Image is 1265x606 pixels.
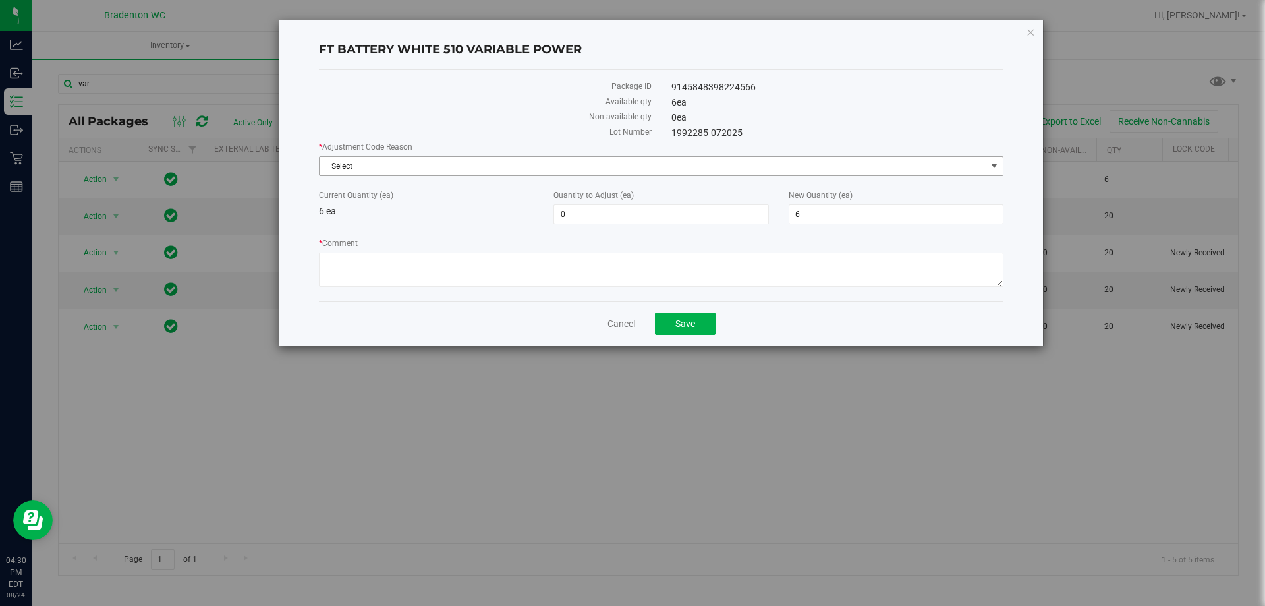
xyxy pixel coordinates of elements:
[13,500,53,540] iframe: Resource center
[320,157,986,175] span: Select
[677,112,687,123] span: ea
[319,237,1003,249] label: Comment
[319,206,336,216] span: 6 ea
[655,313,716,335] button: Save
[986,157,1003,175] span: select
[319,141,1003,153] label: Adjustment Code Reason
[789,205,1003,224] input: 6
[319,80,652,92] label: Package ID
[671,112,687,123] span: 0
[661,126,1014,140] div: 1992285-072025
[607,317,635,330] a: Cancel
[319,96,652,107] label: Available qty
[319,189,534,201] label: Current Quantity (ea)
[553,189,768,201] label: Quantity to Adjust (ea)
[677,97,687,107] span: ea
[554,205,768,224] input: 0
[661,80,1014,94] div: 9145848398224566
[675,318,695,329] span: Save
[789,189,1003,201] label: New Quantity (ea)
[319,42,1003,59] h4: FT BATTERY WHITE 510 VARIABLE POWER
[671,97,687,107] span: 6
[319,126,652,138] label: Lot Number
[319,111,652,123] label: Non-available qty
